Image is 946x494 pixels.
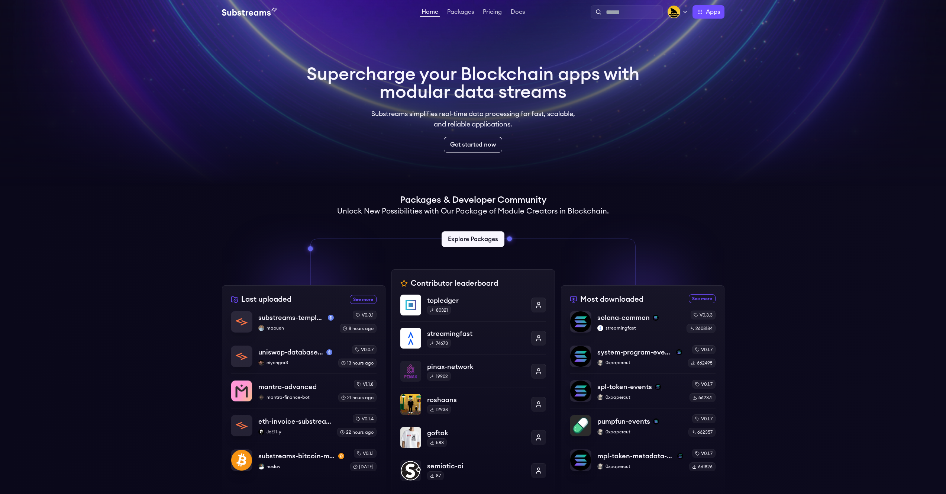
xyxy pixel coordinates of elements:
img: pumpfun-events [570,415,591,436]
div: 22 hours ago [337,428,377,437]
img: goftok [400,427,421,448]
p: ciyengar3 [258,360,332,366]
img: eth-invoice-substreams [231,415,252,436]
img: solana [653,315,659,321]
a: goftokgoftok583 [400,421,546,454]
a: See more most downloaded packages [689,294,716,303]
a: system-program-eventssystem-program-eventssolana0xpapercut0xpapercutv0.1.7662495 [570,339,716,373]
div: v0.1.4 [353,414,377,423]
p: maoueh [258,325,334,331]
img: substreams-bitcoin-main [231,450,252,471]
img: uniswap-database-changes-mainnet [231,346,252,367]
img: streamingfast [597,325,603,331]
p: topledger [427,295,525,306]
img: noslav [258,463,264,469]
div: 2608184 [687,324,716,333]
img: streamingfast [400,328,421,349]
h2: Unlock New Possibilities with Our Package of Module Creators in Blockchain. [337,206,609,216]
p: streamingfast [427,328,525,339]
img: 0xpapercut [597,360,603,366]
p: streamingfast [597,325,681,331]
a: Get started now [444,137,502,153]
p: mantra-finance-bot [258,394,332,400]
p: mantra-advanced [258,382,317,392]
p: 0xpapercut [597,429,682,435]
img: JoE11-y [258,429,264,435]
div: v0.3.3 [691,311,716,320]
p: pinax-network [427,362,525,372]
div: 74673 [427,339,451,348]
a: Explore Packages [442,231,504,247]
img: 0xpapercut [597,429,603,435]
p: Substreams simplifies real-time data processing for fast, scalable, and reliable applications. [366,109,580,129]
div: 661826 [689,462,716,471]
img: solana [677,453,683,459]
div: 662495 [688,359,716,368]
img: mainnet [328,315,334,321]
h1: Supercharge your Blockchain apps with modular data streams [307,65,640,101]
div: 662357 [688,428,716,437]
p: substreams-bitcoin-main [258,451,335,461]
div: v0.1.7 [692,345,716,354]
a: solana-commonsolana-commonsolanastreamingfaststreamingfastv0.3.32608184 [570,311,716,339]
div: v0.1.7 [692,380,716,389]
img: solana [676,349,682,355]
img: 0xpapercut [597,394,603,400]
img: roshaans [400,394,421,415]
a: eth-invoice-substreamseth-invoice-substreamsJoE11-yJoE11-yv0.1.422 hours ago [231,408,377,443]
img: Profile [667,5,681,19]
a: See more recently uploaded packages [350,295,377,304]
div: v0.1.7 [692,449,716,458]
img: topledger [400,295,421,315]
div: 8 hours ago [340,324,377,333]
img: spl-token-events [570,381,591,401]
div: 662371 [690,393,716,402]
p: pumpfun-events [597,416,650,427]
p: 0xpapercut [597,360,682,366]
p: 0xpapercut [597,394,684,400]
a: spl-token-eventsspl-token-eventssolana0xpapercut0xpapercutv0.1.7662371 [570,373,716,408]
div: v0.1.7 [692,414,716,423]
div: 19902 [427,372,451,381]
div: v0.0.7 [352,345,377,354]
a: semiotic-aisemiotic-ai87 [400,454,546,487]
img: mainnet [326,349,332,355]
a: mpl-token-metadata-eventsmpl-token-metadata-eventssolana0xpapercut0xpapercutv0.1.7661826 [570,443,716,471]
p: 0xpapercut [597,463,683,469]
a: topledgertopledger80321 [400,295,546,321]
a: Docs [509,9,526,16]
p: spl-token-events [597,382,652,392]
img: solana [653,418,659,424]
img: mantra-advanced [231,381,252,401]
p: noslav [258,463,344,469]
a: streamingfaststreamingfast74673 [400,321,546,355]
p: mpl-token-metadata-events [597,451,674,461]
p: semiotic-ai [427,461,525,471]
a: pinax-networkpinax-network19902 [400,355,546,388]
a: substreams-templatesubstreams-templatemainnetmaouehmaouehv0.3.18 hours ago [231,311,377,339]
a: uniswap-database-changes-mainnetuniswap-database-changes-mainnetmainnetciyengar3ciyengar3v0.0.713... [231,339,377,373]
p: solana-common [597,312,650,323]
p: uniswap-database-changes-mainnet [258,347,323,357]
img: ciyengar3 [258,360,264,366]
a: Home [420,9,440,17]
a: substreams-bitcoin-mainsubstreams-bitcoin-mainbtc-mainnetnoslavnoslavv0.1.1[DATE] [231,443,377,471]
span: Apps [706,7,720,16]
div: 13 hours ago [338,359,377,368]
div: [DATE] [350,462,377,471]
div: v1.1.8 [354,380,377,389]
img: mpl-token-metadata-events [570,450,591,471]
div: v0.1.1 [354,449,377,458]
div: 583 [427,438,447,447]
p: goftok [427,428,525,438]
div: 87 [427,471,444,480]
a: mantra-advancedmantra-advancedmantra-finance-botmantra-finance-botv1.1.821 hours ago [231,373,377,408]
div: v0.3.1 [353,311,377,320]
div: 12938 [427,405,451,414]
img: substreams-template [231,311,252,332]
img: mantra-finance-bot [258,394,264,400]
p: roshaans [427,395,525,405]
p: eth-invoice-substreams [258,416,331,427]
img: Substream's logo [222,7,277,16]
a: pumpfun-eventspumpfun-eventssolana0xpapercut0xpapercutv0.1.7662357 [570,408,716,443]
